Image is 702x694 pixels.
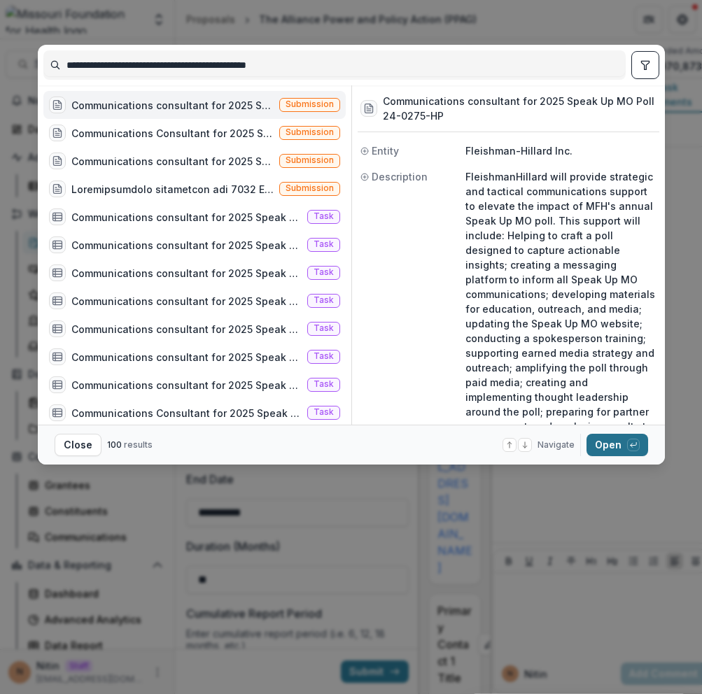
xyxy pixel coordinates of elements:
span: Submission [286,99,334,109]
div: Communications consultant for 2025 Speak Up MO Poll - 6467 [71,210,302,225]
span: Task [314,239,334,249]
div: Communications Consultant for 2025 Speak Up MO Poll (We recommend a four-phase approach to develo... [71,126,274,141]
h3: Communications consultant for 2025 Speak Up MO Poll [383,94,654,108]
div: Communications consultant for 2025 Speak Up MO Poll - 6463 [71,350,302,364]
span: Entity [372,143,399,158]
div: Communications consultant for 2025 Speak Up MO Poll (FleishmanHillard will provide strategic and ... [71,98,274,113]
span: Task [314,295,334,305]
span: Task [314,351,334,361]
span: Task [314,407,334,417]
p: FleishmanHillard will provide strategic and tactical communications support to elevate the impact... [465,169,657,448]
button: Open [587,434,648,456]
span: Submission [286,127,334,137]
span: Task [314,211,334,221]
div: Communications consultant for 2025 Speak Up MO Poll - 6468 [71,238,302,253]
span: Task [314,379,334,389]
span: Description [372,169,428,184]
span: Submission [286,155,334,165]
button: Close [55,434,101,456]
span: Navigate [538,439,575,451]
h3: 24-0275-HP [383,108,654,123]
div: Communications consultant for 2025 Speak Up MO Poll - 6462 [71,378,302,392]
div: Communications consultant for 2025 Speak Up MO Poll - 6464 [71,322,302,337]
span: Submission [286,183,334,193]
div: Communications consultant for 2025 Speak Up MO Poll (Discovery and Research, Communications Plan,... [71,154,274,169]
span: Task [314,323,334,333]
button: toggle filters [631,51,659,79]
div: Communications consultant for 2025 Speak Up MO Poll - 6473 [71,294,302,309]
span: results [124,439,153,450]
div: Communications Consultant for 2025 Speak Up MO Poll - 6458 [71,406,302,420]
div: Loremipsumdolo sitametcon adi 7032 Elits Do EI Temp (Incidi Utlabo'e dolorema aliquaenima minim v... [71,182,274,197]
div: Communications consultant for 2025 Speak Up MO Poll - 6469 [71,266,302,281]
p: Fleishman-Hillard Inc. [465,143,657,158]
span: 100 [107,439,122,450]
span: Task [314,267,334,277]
